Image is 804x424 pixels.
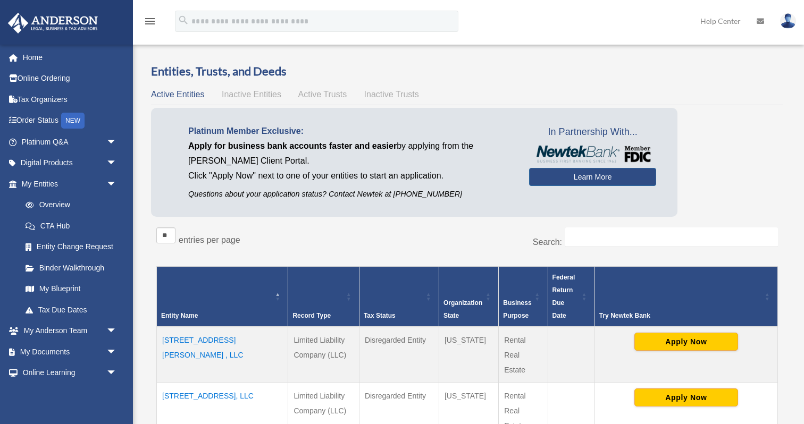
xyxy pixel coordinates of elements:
[7,320,133,342] a: My Anderson Teamarrow_drop_down
[634,388,738,406] button: Apply Now
[106,173,128,195] span: arrow_drop_down
[157,267,288,327] th: Entity Name: Activate to invert sorting
[443,299,482,319] span: Organization State
[144,19,156,28] a: menu
[439,327,498,383] td: [US_STATE]
[7,341,133,362] a: My Documentsarrow_drop_down
[15,257,128,278] a: Binder Walkthrough
[359,267,439,327] th: Tax Status: Activate to sort
[529,124,656,141] span: In Partnership With...
[15,278,128,300] a: My Blueprint
[188,124,513,139] p: Platinum Member Exclusive:
[161,312,198,319] span: Entity Name
[106,131,128,153] span: arrow_drop_down
[364,312,396,319] span: Tax Status
[7,47,133,68] a: Home
[292,312,331,319] span: Record Type
[594,267,777,327] th: Try Newtek Bank : Activate to sort
[178,14,189,26] i: search
[298,90,347,99] span: Active Trusts
[222,90,281,99] span: Inactive Entities
[106,152,128,174] span: arrow_drop_down
[144,15,156,28] i: menu
[534,146,651,163] img: NewtekBankLogoSM.png
[548,267,594,327] th: Federal Return Due Date: Activate to sort
[106,383,128,405] span: arrow_drop_down
[179,235,240,244] label: entries per page
[15,215,128,236] a: CTA Hub
[7,131,133,152] a: Platinum Q&Aarrow_drop_down
[5,13,101,33] img: Anderson Advisors Platinum Portal
[552,274,575,319] span: Federal Return Due Date
[151,63,783,80] h3: Entities, Trusts, and Deeds
[529,168,656,186] a: Learn More
[7,152,133,174] a: Digital Productsarrow_drop_down
[439,267,498,327] th: Organization State: Activate to sort
[188,188,513,201] p: Questions about your application status? Contact Newtek at [PHONE_NUMBER]
[7,362,133,384] a: Online Learningarrow_drop_down
[364,90,419,99] span: Inactive Trusts
[15,194,122,216] a: Overview
[188,168,513,183] p: Click "Apply Now" next to one of your entities to start an application.
[106,362,128,384] span: arrow_drop_down
[288,267,359,327] th: Record Type: Activate to sort
[7,110,133,132] a: Order StatusNEW
[359,327,439,383] td: Disregarded Entity
[499,327,548,383] td: Rental Real Estate
[106,341,128,363] span: arrow_drop_down
[634,333,738,351] button: Apply Now
[533,238,562,247] label: Search:
[15,299,128,320] a: Tax Due Dates
[61,113,85,129] div: NEW
[499,267,548,327] th: Business Purpose: Activate to sort
[288,327,359,383] td: Limited Liability Company (LLC)
[7,173,128,194] a: My Entitiesarrow_drop_down
[188,139,513,168] p: by applying from the [PERSON_NAME] Client Portal.
[106,320,128,342] span: arrow_drop_down
[157,327,288,383] td: [STREET_ADDRESS][PERSON_NAME] , LLC
[7,89,133,110] a: Tax Organizers
[780,13,796,29] img: User Pic
[7,68,133,89] a: Online Ordering
[503,299,531,319] span: Business Purpose
[151,90,204,99] span: Active Entities
[7,383,133,404] a: Billingarrow_drop_down
[188,141,397,150] span: Apply for business bank accounts faster and easier
[15,236,128,258] a: Entity Change Request
[599,309,761,322] div: Try Newtek Bank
